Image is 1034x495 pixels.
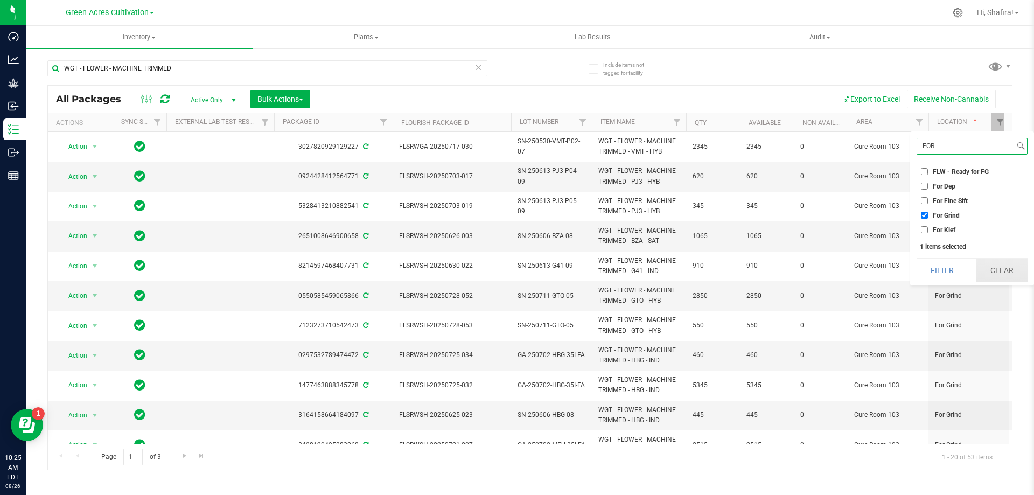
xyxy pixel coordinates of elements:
[693,410,733,420] span: 445
[574,113,592,131] a: Filter
[911,113,928,131] a: Filter
[134,347,145,362] span: In Sync
[598,285,680,306] span: WGT - FLOWER - MACHINE TRIMMED - GTO - HYB
[283,118,319,126] a: Package ID
[800,380,841,391] span: 0
[134,139,145,154] span: In Sync
[921,183,928,190] input: For Dep
[518,410,585,420] span: SN-250606-HBG-08
[149,113,166,131] a: Filter
[598,375,680,395] span: WGT - FLOWER - MACHINE TRIMMED - HBG - IND
[256,113,274,131] a: Filter
[746,171,787,182] span: 620
[56,93,132,105] span: All Packages
[518,320,585,331] span: SN-250711-GTO-05
[88,318,102,333] span: select
[361,202,368,210] span: Sync from Compliance System
[88,259,102,274] span: select
[746,201,787,211] span: 345
[361,262,368,269] span: Sync from Compliance System
[399,142,505,152] span: FLSRWGA-20250717-030
[800,320,841,331] span: 0
[88,288,102,303] span: select
[937,118,980,126] a: Location
[800,291,841,301] span: 0
[668,113,686,131] a: Filter
[707,26,933,48] a: Audit
[134,378,145,393] span: In Sync
[933,227,955,233] span: For Kief
[800,350,841,360] span: 0
[746,320,787,331] span: 550
[854,350,922,360] span: Cure Room 103
[134,318,145,333] span: In Sync
[399,201,505,211] span: FLSRWSH-20250703-019
[92,449,170,465] span: Page of 3
[935,410,1003,420] span: For Grind
[8,54,19,65] inline-svg: Analytics
[399,440,505,450] span: FLSRWSH-20250721-007
[854,291,922,301] span: Cure Room 103
[399,320,505,331] span: FLSRWSH-20250728-053
[88,139,102,154] span: select
[854,142,922,152] span: Cure Room 103
[921,168,928,175] input: FLW - Ready for FG
[399,291,505,301] span: FLSRWSH-20250728-052
[598,196,680,217] span: WGT - FLOWER - MACHINE TRIMMED - PJ3 - HYB
[32,407,45,420] iframe: Resource center unread badge
[361,172,368,180] span: Sync from Compliance System
[693,320,733,331] span: 550
[854,231,922,241] span: Cure Room 103
[399,350,505,360] span: FLSRWSH-20250725-034
[800,261,841,271] span: 0
[361,351,368,359] span: Sync from Compliance System
[854,320,922,331] span: Cure Room 103
[66,8,149,17] span: Green Acres Cultivation
[800,410,841,420] span: 0
[59,199,88,214] span: Action
[693,261,733,271] span: 910
[361,232,368,240] span: Sync from Compliance System
[854,440,922,450] span: Cure Room 103
[746,142,787,152] span: 2345
[273,201,394,211] div: 5328413210882541
[134,437,145,452] span: In Sync
[917,138,1015,154] input: Search
[121,118,163,126] a: Sync Status
[59,288,88,303] span: Action
[399,171,505,182] span: FLSRWSH-20250703-017
[518,440,585,450] span: GA-250702-MFU-35I-FA
[8,31,19,42] inline-svg: Dashboard
[361,322,368,329] span: Sync from Compliance System
[273,171,394,182] div: 0924428412564771
[47,60,487,76] input: Search Package ID, Item Name, SKU, Lot or Part Number...
[746,261,787,271] span: 910
[59,378,88,393] span: Action
[194,449,209,463] a: Go to the last page
[399,231,505,241] span: FLSRWSH-20250626-003
[693,231,733,241] span: 1065
[273,291,394,301] div: 0550585459065866
[707,32,933,42] span: Audit
[399,410,505,420] span: FLSRWSH-20250625-023
[257,95,303,103] span: Bulk Actions
[991,113,1009,131] a: Filter
[59,139,88,154] span: Action
[26,32,253,42] span: Inventory
[273,410,394,420] div: 3164158664184097
[518,136,585,157] span: SN-250530-VMT-P02-07
[933,212,960,219] span: For Grind
[746,440,787,450] span: 2515
[802,119,850,127] a: Non-Available
[134,169,145,184] span: In Sync
[693,350,733,360] span: 460
[598,226,680,246] span: WGT - FLOWER - MACHINE TRIMMED - BZA - SAT
[907,90,996,108] button: Receive Non-Cannabis
[917,259,968,282] button: Filter
[401,119,469,127] a: Flourish Package ID
[935,350,1003,360] span: For Grind
[695,119,707,127] a: Qty
[518,261,585,271] span: SN-250613-G41-09
[935,380,1003,391] span: For Grind
[746,231,787,241] span: 1065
